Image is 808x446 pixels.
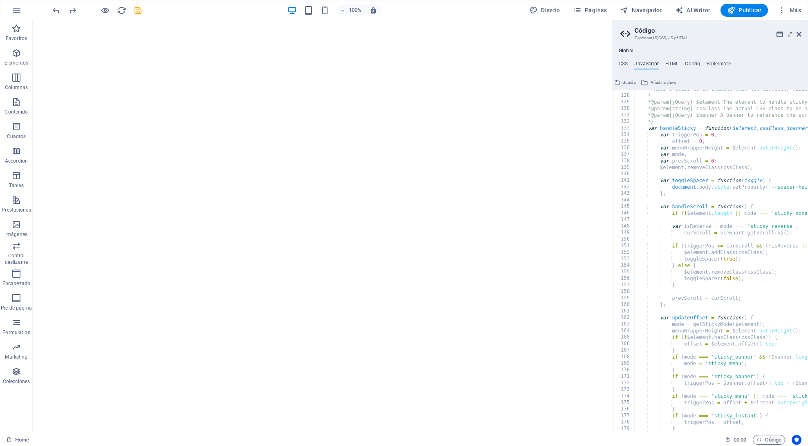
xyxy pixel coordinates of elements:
p: Marketing [5,354,27,360]
div: 143 [613,190,635,197]
div: 128 [613,92,635,99]
h4: Boilerplate [707,61,731,70]
div: 134 [613,132,635,138]
h4: CSS [619,61,628,70]
button: Usercentrics [792,435,801,445]
button: save [133,5,143,15]
button: AI Writer [672,4,714,17]
div: 138 [613,158,635,164]
span: Diseño [530,6,560,14]
span: Navegador [620,6,662,14]
p: Imágenes [5,231,27,238]
span: Publicar [727,6,762,14]
p: Accordion [5,158,28,164]
span: AI Writer [675,6,711,14]
h2: Código [635,27,801,34]
div: 136 [613,145,635,151]
p: Cuadros [7,133,26,140]
p: Formularios [2,329,30,336]
p: Elementos [4,60,28,66]
div: 150 [613,236,635,243]
div: 169 [613,360,635,367]
p: Columnas [5,84,28,91]
button: Añadir archivo [640,78,678,87]
button: reload [117,5,126,15]
p: Tablas [9,182,24,189]
div: 159 [613,295,635,301]
i: Deshacer: Editar (S)CSS (Ctrl+Z) [52,6,61,15]
h4: Config [685,61,700,70]
span: 00 00 [734,435,746,445]
div: 140 [613,171,635,177]
p: Prestaciones [2,207,31,213]
span: Guardar [622,78,637,87]
button: undo [51,5,61,15]
div: 139 [613,164,635,171]
div: 173 [613,386,635,393]
div: 142 [613,184,635,190]
span: Páginas [573,6,607,14]
div: 164 [613,328,635,334]
div: 152 [613,249,635,256]
div: 141 [613,177,635,184]
div: 148 [613,223,635,230]
div: 131 [613,112,635,118]
div: 179 [613,426,635,432]
h6: Tiempo de la sesión [725,435,747,445]
div: 157 [613,282,635,288]
div: 146 [613,210,635,216]
div: 154 [613,262,635,269]
div: 156 [613,275,635,282]
div: 178 [613,419,635,426]
div: 161 [613,308,635,314]
button: Navegador [617,4,665,17]
i: Guardar (Ctrl+S) [133,6,143,15]
div: 144 [613,197,635,203]
div: 180 [613,432,635,439]
div: 171 [613,373,635,380]
div: 133 [613,125,635,132]
p: Pie de página [1,305,31,311]
button: Publicar [720,4,768,17]
div: 167 [613,347,635,354]
h4: HTML [665,61,679,70]
div: 129 [613,99,635,105]
div: 176 [613,406,635,413]
div: Diseño (Ctrl+Alt+Y) [526,4,563,17]
div: 162 [613,314,635,321]
i: Rehacer: Editar JS (Ctrl+Y, ⌘+Y) [68,6,77,15]
div: 149 [613,230,635,236]
span: : [739,437,741,443]
div: 158 [613,288,635,295]
button: 100% [336,5,365,15]
div: 132 [613,118,635,125]
p: Colecciones [3,378,30,385]
div: 160 [613,301,635,308]
i: Volver a cargar página [117,6,126,15]
span: Más [778,6,801,14]
div: 153 [613,256,635,262]
h3: Gestionar (S)CSS, JS y HTML [635,34,785,42]
div: 130 [613,105,635,112]
span: Añadir archivo [651,78,676,87]
div: 166 [613,341,635,347]
span: Código [756,435,781,445]
div: 170 [613,367,635,373]
div: 165 [613,334,635,341]
button: redo [67,5,77,15]
a: Haz clic para cancelar la selección y doble clic para abrir páginas [7,435,29,445]
p: Favoritos [6,35,27,42]
div: 177 [613,413,635,419]
div: 137 [613,151,635,158]
p: Encabezado [2,280,30,287]
div: 135 [613,138,635,145]
div: 155 [613,269,635,275]
div: 172 [613,380,635,386]
button: Código [753,435,785,445]
p: Contenido [4,109,28,115]
h4: Global [619,48,633,54]
button: Más [774,4,804,17]
div: 174 [613,393,635,399]
div: 163 [613,321,635,328]
div: 175 [613,399,635,406]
